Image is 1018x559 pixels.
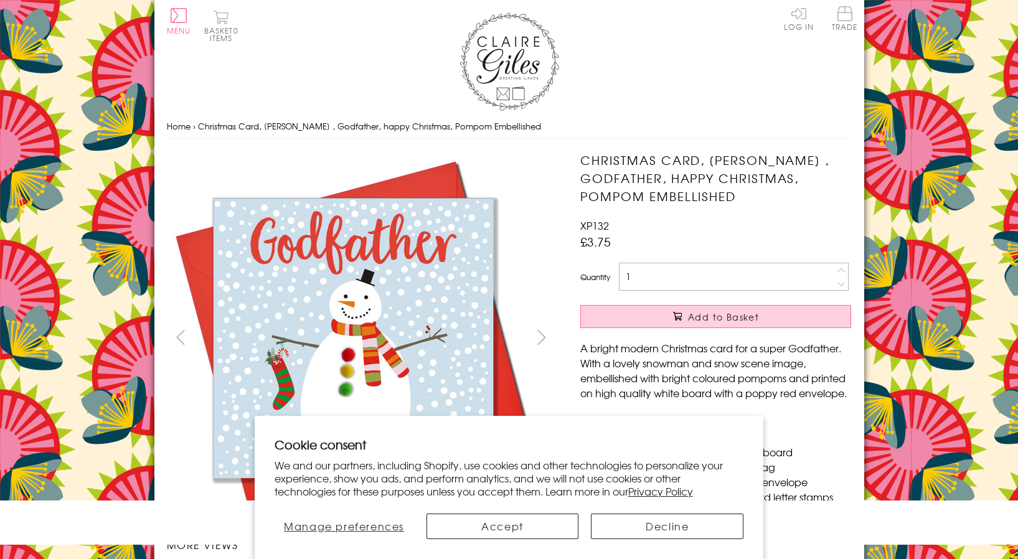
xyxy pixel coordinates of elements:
[832,6,858,33] a: Trade
[527,323,555,351] button: next
[275,514,414,539] button: Manage preferences
[167,25,191,36] span: Menu
[580,233,611,250] span: £3.75
[460,12,559,111] img: Claire Giles Greetings Cards
[284,519,404,533] span: Manage preferences
[580,151,851,205] h1: Christmas Card, [PERSON_NAME] , Godfather, happy Christmas, Pompom Embellished
[198,120,541,132] span: Christmas Card, [PERSON_NAME] , Godfather, happy Christmas, Pompom Embellished
[167,120,191,132] a: Home
[593,415,851,430] li: Dimensions: 150mm x 150mm
[591,514,743,539] button: Decline
[275,459,744,497] p: We and our partners, including Shopify, use cookies and other technologies to personalize your ex...
[832,6,858,31] span: Trade
[167,537,556,552] h3: More views
[204,10,238,42] button: Basket0 items
[580,341,851,400] p: A bright modern Christmas card for a super Godfather. With a lovely snowman and snow scene image,...
[167,114,852,139] nav: breadcrumbs
[688,311,759,323] span: Add to Basket
[275,436,744,453] h2: Cookie consent
[784,6,814,31] a: Log In
[580,271,610,283] label: Quantity
[580,218,609,233] span: XP132
[166,151,540,525] img: Christmas Card, Snowman , Godfather, happy Christmas, Pompom Embellished
[628,484,693,499] a: Privacy Policy
[167,323,195,351] button: prev
[427,514,579,539] button: Accept
[193,120,196,132] span: ›
[167,8,191,34] button: Menu
[580,305,851,328] button: Add to Basket
[210,25,238,44] span: 0 items
[555,151,929,525] img: Christmas Card, Snowman , Godfather, happy Christmas, Pompom Embellished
